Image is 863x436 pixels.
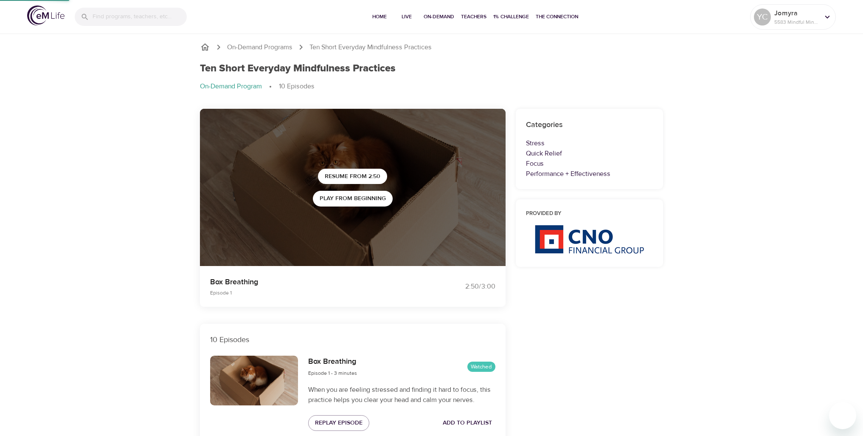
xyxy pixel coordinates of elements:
[325,171,380,182] span: Resume from 2:50
[27,6,65,25] img: logo
[534,225,644,254] img: CNO%20logo.png
[774,8,819,18] p: Jomyra
[318,169,387,184] button: Resume from 2:50
[200,82,262,91] p: On-Demand Program
[369,12,390,21] span: Home
[526,138,653,148] p: Stress
[754,8,771,25] div: YC
[526,119,653,131] h6: Categories
[320,193,386,204] span: Play from beginning
[309,42,432,52] p: Ten Short Everyday Mindfulness Practices
[526,210,653,218] h6: Provided by
[467,363,495,371] span: Watched
[200,82,663,92] nav: breadcrumb
[774,18,819,26] p: 5583 Mindful Minutes
[200,62,396,75] h1: Ten Short Everyday Mindfulness Practices
[308,356,357,368] h6: Box Breathing
[313,191,393,207] button: Play from beginning
[210,276,422,288] p: Box Breathing
[493,12,529,21] span: 1% Challenge
[829,402,856,429] iframe: Button to launch messaging window
[227,42,292,52] a: On-Demand Programs
[308,385,495,405] p: When you are feeling stressed and finding it hard to focus, this practice helps you clear your he...
[210,334,495,345] p: 10 Episodes
[279,82,315,91] p: 10 Episodes
[210,289,422,297] p: Episode 1
[443,418,492,428] span: Add to Playlist
[200,42,663,52] nav: breadcrumb
[93,8,187,26] input: Find programs, teachers, etc...
[439,415,495,431] button: Add to Playlist
[526,159,653,169] p: Focus
[526,148,653,159] p: Quick Relief
[315,418,363,428] span: Replay Episode
[424,12,454,21] span: On-Demand
[526,169,653,179] p: Performance + Effectiveness
[432,282,495,292] div: 2:50 / 3:00
[396,12,417,21] span: Live
[308,370,357,377] span: Episode 1 - 3 minutes
[308,415,369,431] button: Replay Episode
[461,12,486,21] span: Teachers
[536,12,578,21] span: The Connection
